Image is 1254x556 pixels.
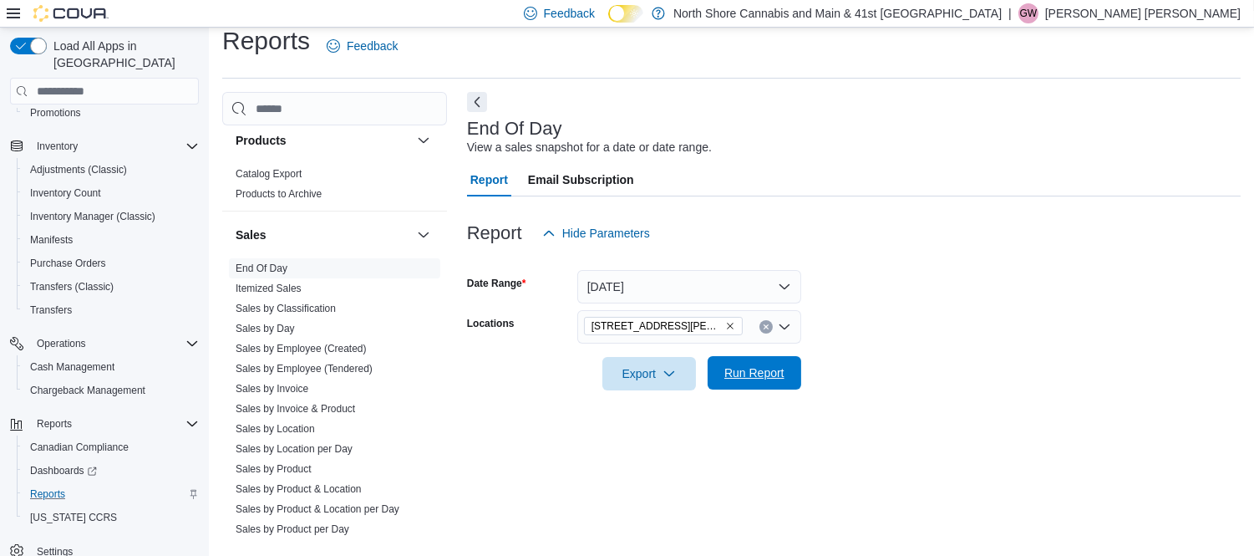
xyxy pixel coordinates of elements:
[562,225,650,242] span: Hide Parameters
[467,277,526,290] label: Date Range
[23,357,121,377] a: Cash Management
[33,5,109,22] img: Cova
[30,414,79,434] button: Reports
[23,160,134,180] a: Adjustments (Classic)
[236,443,353,455] a: Sales by Location per Day
[17,205,206,228] button: Inventory Manager (Classic)
[236,502,399,516] span: Sales by Product & Location per Day
[30,414,199,434] span: Reports
[23,508,199,528] span: Washington CCRS
[30,106,81,120] span: Promotions
[17,355,206,379] button: Cash Management
[23,508,124,528] a: [US_STATE] CCRS
[30,511,117,524] span: [US_STATE] CCRS
[23,300,79,320] a: Transfers
[23,357,199,377] span: Cash Management
[23,484,199,504] span: Reports
[347,38,398,54] span: Feedback
[236,362,373,375] span: Sales by Employee (Tendered)
[778,320,791,334] button: Open list of options
[536,217,657,250] button: Hide Parameters
[222,164,447,211] div: Products
[320,29,404,63] a: Feedback
[17,101,206,125] button: Promotions
[47,38,199,71] span: Load All Apps in [GEOGRAPHIC_DATA]
[23,437,199,457] span: Canadian Compliance
[30,384,145,397] span: Chargeback Management
[414,130,434,150] button: Products
[236,423,315,435] a: Sales by Location
[17,482,206,506] button: Reports
[236,523,349,536] span: Sales by Product per Day
[30,464,97,477] span: Dashboards
[577,270,801,304] button: [DATE]
[1019,3,1037,23] span: GW
[236,483,362,495] a: Sales by Product & Location
[222,24,310,58] h1: Reports
[759,320,773,334] button: Clear input
[222,258,447,546] div: Sales
[23,300,199,320] span: Transfers
[236,132,410,149] button: Products
[236,227,410,243] button: Sales
[236,168,302,180] a: Catalog Export
[17,379,206,402] button: Chargeback Management
[30,487,65,501] span: Reports
[467,317,515,330] label: Locations
[17,228,206,252] button: Manifests
[17,298,206,322] button: Transfers
[236,382,308,395] span: Sales by Invoice
[17,252,206,275] button: Purchase Orders
[23,484,72,504] a: Reports
[236,283,302,294] a: Itemized Sales
[37,140,78,153] span: Inventory
[236,227,267,243] h3: Sales
[23,461,199,481] span: Dashboards
[23,103,199,123] span: Promotions
[30,334,199,354] span: Operations
[1008,3,1012,23] p: |
[30,257,106,270] span: Purchase Orders
[23,207,199,227] span: Inventory Manager (Classic)
[236,187,322,201] span: Products to Archive
[3,412,206,436] button: Reports
[30,210,155,223] span: Inventory Manager (Classic)
[23,103,88,123] a: Promotions
[608,5,643,23] input: Dark Mode
[467,119,562,139] h3: End Of Day
[236,363,373,375] a: Sales by Employee (Tendered)
[236,263,287,274] a: End Of Day
[591,318,722,334] span: [STREET_ADDRESS][PERSON_NAME]
[23,253,113,273] a: Purchase Orders
[37,337,86,350] span: Operations
[23,160,199,180] span: Adjustments (Classic)
[724,365,784,381] span: Run Report
[23,277,199,297] span: Transfers (Classic)
[236,262,287,275] span: End Of Day
[236,132,287,149] h3: Products
[236,342,367,355] span: Sales by Employee (Created)
[236,482,362,496] span: Sales by Product & Location
[236,523,349,535] a: Sales by Product per Day
[602,357,696,390] button: Export
[1018,3,1038,23] div: Griffin Wright
[23,380,199,400] span: Chargeback Management
[236,383,308,395] a: Sales by Invoice
[30,280,114,293] span: Transfers (Classic)
[236,442,353,456] span: Sales by Location per Day
[23,437,135,457] a: Canadian Compliance
[30,186,101,200] span: Inventory Count
[236,343,367,355] a: Sales by Employee (Created)
[30,233,73,247] span: Manifests
[544,5,595,22] span: Feedback
[236,188,322,200] a: Products to Archive
[236,422,315,436] span: Sales by Location
[467,139,712,156] div: View a sales snapshot for a date or date range.
[30,360,114,374] span: Cash Management
[673,3,1002,23] p: North Shore Cannabis and Main & 41st [GEOGRAPHIC_DATA]
[37,417,72,431] span: Reports
[30,163,127,176] span: Adjustments (Classic)
[414,225,434,245] button: Sales
[23,183,108,203] a: Inventory Count
[17,275,206,298] button: Transfers (Classic)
